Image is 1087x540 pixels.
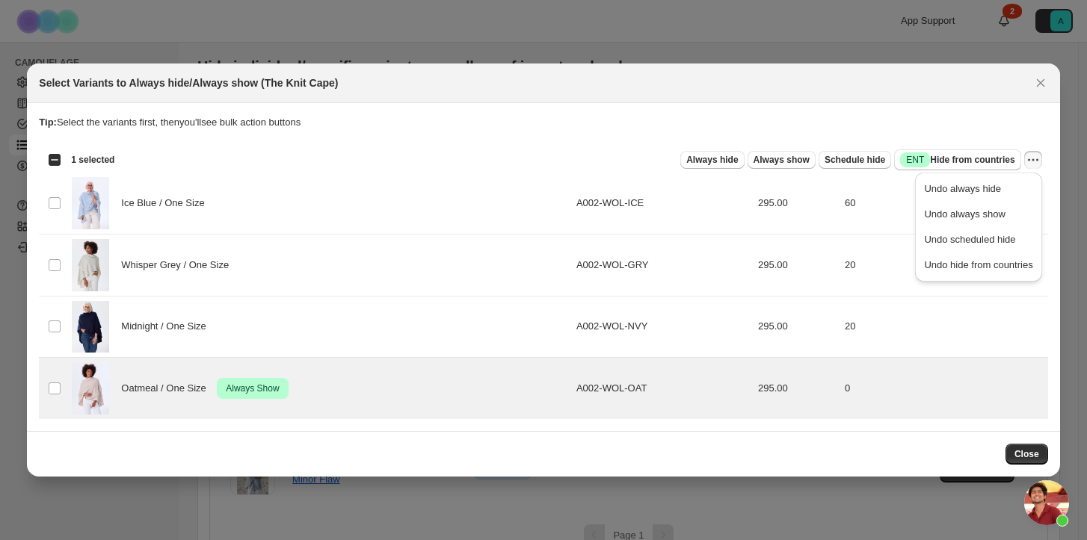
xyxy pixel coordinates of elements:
td: 295.00 [754,358,840,419]
span: Midnight / One Size [121,319,214,334]
span: Oatmeal / One Size [121,381,214,396]
img: Knit_Cape_Ice_blue_Cheryl_8914.jpg [72,177,109,229]
span: Undo hide from countries [924,259,1032,270]
button: Undo hide from countries [920,253,1037,277]
td: A002-WOL-NVY [572,296,754,358]
span: Close [1014,448,1039,460]
td: A002-WOL-ICE [572,172,754,234]
span: 1 selected [71,154,114,166]
td: 0 [840,358,1048,419]
h2: Select Variants to Always hide/Always show (The Knit Cape) [39,75,338,90]
button: SuccessENTHide from countries [894,149,1020,170]
td: 295.00 [754,296,840,358]
span: Undo always hide [924,183,1001,194]
button: Schedule hide [819,151,891,169]
div: Open chat [1024,480,1069,525]
span: Undo always show [924,208,1005,220]
td: 20 [840,296,1048,358]
td: A002-WOL-GRY [572,234,754,296]
span: Whisper Grey / One Size [121,258,237,273]
span: Always hide [686,154,738,166]
p: Select the variants first, then you'll see bulk action buttons [39,115,1047,130]
span: Always Show [223,379,282,397]
button: Close [1030,72,1051,93]
button: Always hide [680,151,744,169]
button: Undo always show [920,202,1037,226]
button: More actions [1024,151,1042,169]
img: Gabby_Whisper_Grey_Knit_Cape_4112.jpg [72,239,109,291]
td: 60 [840,172,1048,234]
td: 295.00 [754,234,840,296]
span: Always show [754,154,810,166]
button: Close [1006,444,1048,465]
img: Cheryl_Midnight_knit_Cape_4366.jpg [72,301,109,353]
span: Undo scheduled hide [924,234,1015,245]
td: 20 [840,234,1048,296]
button: Always show [748,151,816,169]
span: Ice Blue / One Size [121,196,212,211]
button: Undo always hide [920,177,1037,201]
img: Knit_Cape_oatmeal_Gabby_9568.jpg [72,362,109,415]
strong: Tip: [39,117,57,128]
span: Hide from countries [900,152,1014,167]
button: Undo scheduled hide [920,228,1037,252]
span: Schedule hide [825,154,885,166]
span: ENT [906,154,924,166]
td: 295.00 [754,172,840,234]
td: A002-WOL-OAT [572,358,754,419]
